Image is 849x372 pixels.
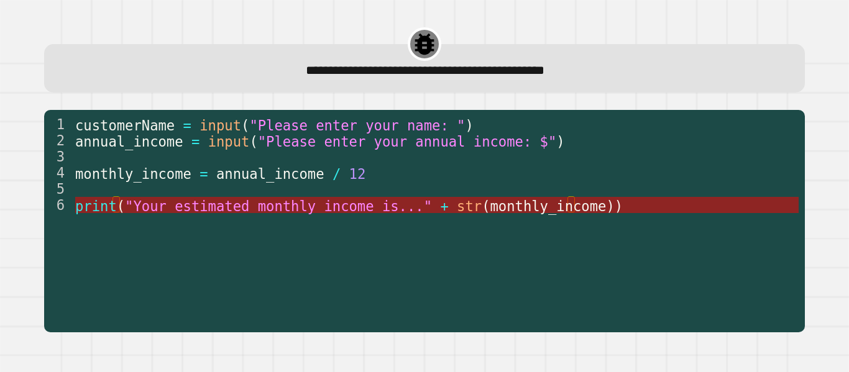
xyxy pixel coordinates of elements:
span: = [200,165,208,181]
div: 3 [44,148,73,165]
span: + [440,197,448,214]
span: annual_income [75,133,183,149]
div: 6 [44,197,73,213]
div: 5 [44,181,73,197]
span: 12 [349,165,366,181]
span: print [75,197,117,214]
span: monthly_income [75,165,191,181]
span: input [200,117,241,133]
span: )) [606,197,623,214]
span: ( [241,117,249,133]
span: ) [465,117,473,133]
span: annual_income [216,165,324,181]
span: "Please enter your annual income: $" [258,133,557,149]
span: str [457,197,482,214]
span: customerName [75,117,175,133]
span: ( [117,197,125,214]
div: 4 [44,165,73,181]
span: "Your estimated monthly income is..." [125,197,432,214]
span: monthly_income [490,197,606,214]
div: 1 [44,116,73,132]
span: / [333,165,341,181]
span: ) [556,133,564,149]
span: input [208,133,250,149]
span: ( [482,197,490,214]
span: = [183,117,191,133]
div: 2 [44,132,73,148]
span: "Please enter your name: " [249,117,465,133]
span: = [191,133,200,149]
span: ( [249,133,257,149]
